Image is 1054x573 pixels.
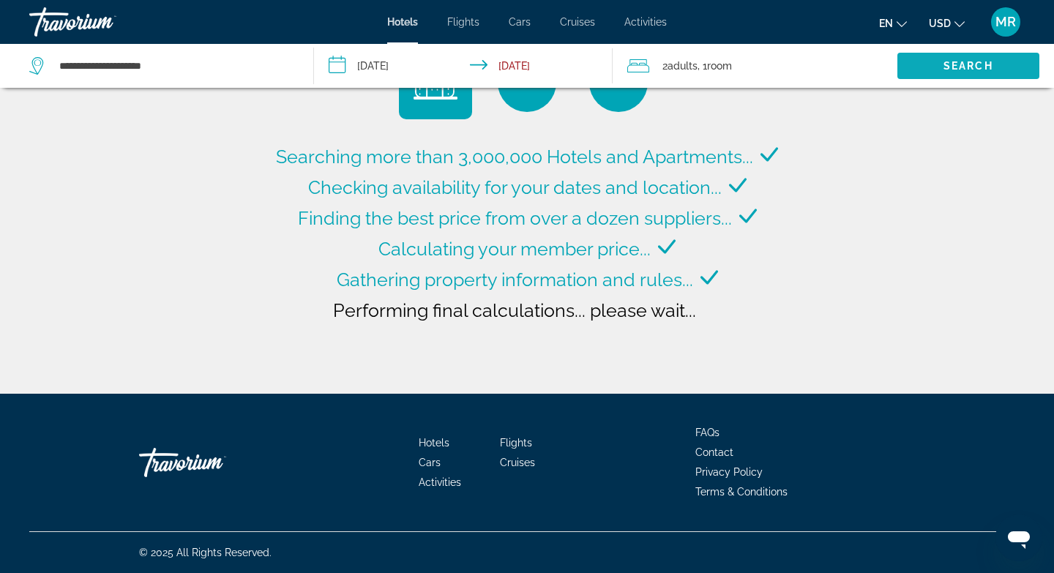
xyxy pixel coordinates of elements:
[500,457,535,468] a: Cruises
[308,176,722,198] span: Checking availability for your dates and location...
[995,15,1016,29] span: MR
[337,269,693,291] span: Gathering property information and rules...
[695,446,733,458] a: Contact
[662,56,698,76] span: 2
[695,466,763,478] a: Privacy Policy
[897,53,1039,79] button: Search
[624,16,667,28] a: Activities
[500,437,532,449] a: Flights
[419,457,441,468] a: Cars
[668,60,698,72] span: Adults
[276,146,753,168] span: Searching more than 3,000,000 Hotels and Apartments...
[419,437,449,449] a: Hotels
[314,44,613,88] button: Check-in date: Sep 22, 2025 Check-out date: Sep 26, 2025
[387,16,418,28] a: Hotels
[29,3,176,41] a: Travorium
[698,56,732,76] span: , 1
[879,12,907,34] button: Change language
[613,44,897,88] button: Travelers: 2 adults, 0 children
[929,18,951,29] span: USD
[707,60,732,72] span: Room
[943,60,993,72] span: Search
[139,441,285,484] a: Travorium
[695,427,720,438] a: FAQs
[447,16,479,28] a: Flights
[879,18,893,29] span: en
[298,207,732,229] span: Finding the best price from over a dozen suppliers...
[695,486,788,498] a: Terms & Conditions
[419,476,461,488] a: Activities
[509,16,531,28] a: Cars
[929,12,965,34] button: Change currency
[995,514,1042,561] iframe: Button to launch messaging window
[139,547,272,558] span: © 2025 All Rights Reserved.
[987,7,1025,37] button: User Menu
[560,16,595,28] a: Cruises
[333,299,696,321] span: Performing final calculations... please wait...
[378,238,651,260] span: Calculating your member price...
